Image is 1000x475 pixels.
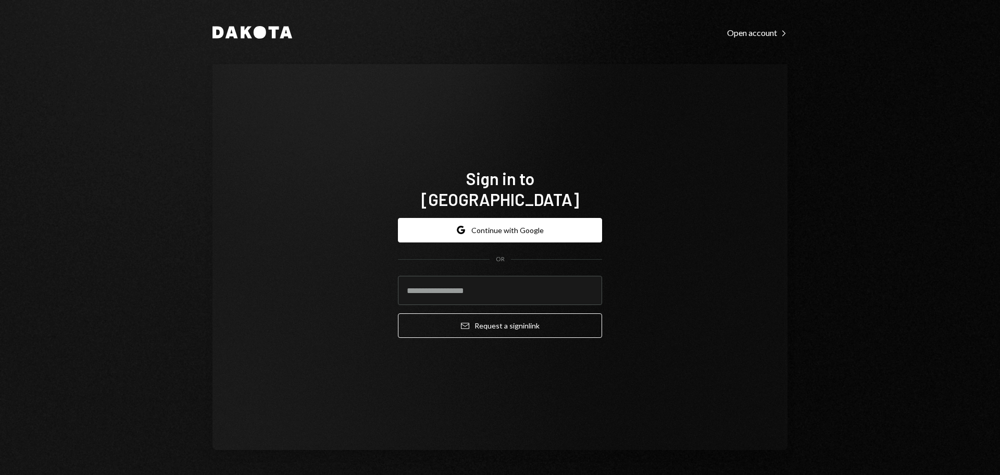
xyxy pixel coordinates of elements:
button: Request a signinlink [398,313,602,338]
button: Continue with Google [398,218,602,242]
div: Open account [727,28,787,38]
div: OR [496,255,505,264]
h1: Sign in to [GEOGRAPHIC_DATA] [398,168,602,210]
a: Open account [727,27,787,38]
